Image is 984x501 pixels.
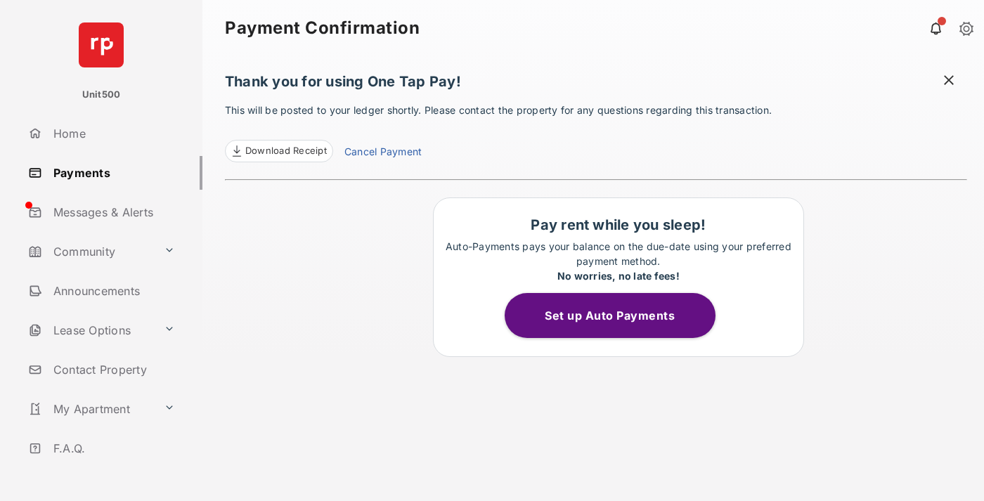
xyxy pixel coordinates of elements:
a: Home [22,117,202,150]
a: Community [22,235,158,268]
a: My Apartment [22,392,158,426]
span: Download Receipt [245,144,327,158]
p: Unit500 [82,88,121,102]
p: Auto-Payments pays your balance on the due-date using your preferred payment method. [441,239,796,283]
button: Set up Auto Payments [505,293,716,338]
p: This will be posted to your ledger shortly. Please contact the property for any questions regardi... [225,103,967,162]
a: Messages & Alerts [22,195,202,229]
a: Cancel Payment [344,144,422,162]
h1: Pay rent while you sleep! [441,216,796,233]
strong: Payment Confirmation [225,20,420,37]
div: No worries, no late fees! [441,268,796,283]
a: Announcements [22,274,202,308]
a: Payments [22,156,202,190]
a: Lease Options [22,313,158,347]
img: svg+xml;base64,PHN2ZyB4bWxucz0iaHR0cDovL3d3dy53My5vcmcvMjAwMC9zdmciIHdpZHRoPSI2NCIgaGVpZ2h0PSI2NC... [79,22,124,67]
a: Contact Property [22,353,202,386]
a: F.A.Q. [22,431,202,465]
a: Set up Auto Payments [505,308,732,323]
a: Download Receipt [225,140,333,162]
h1: Thank you for using One Tap Pay! [225,73,967,97]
